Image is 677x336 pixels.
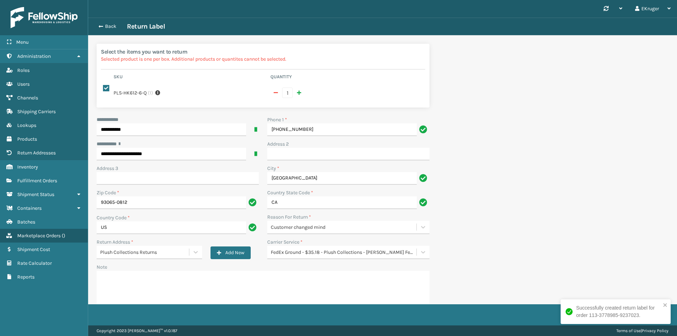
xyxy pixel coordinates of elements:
[127,22,165,31] h3: Return Label
[268,74,425,82] th: Quantity
[101,55,425,63] p: Selected product is one per box. Additional products or quantites cannot be selected.
[97,214,130,221] label: Country Code
[97,189,119,196] label: Zip Code
[101,48,425,55] h2: Select the items you want to return
[663,302,668,309] button: close
[267,116,287,123] label: Phone 1
[17,178,57,184] span: Fulfillment Orders
[62,233,65,239] span: ( )
[267,189,313,196] label: Country State Code
[97,238,133,246] label: Return Address
[17,274,35,280] span: Reports
[267,238,303,246] label: Carrier Service
[576,304,661,319] div: Successfully created return label for order 113-3778985-9237023.
[17,109,56,115] span: Shipping Carriers
[97,165,118,172] label: Address 3
[17,81,30,87] span: Users
[148,89,153,97] span: ( 1 )
[17,164,38,170] span: Inventory
[114,89,147,97] label: PLS-HK612-6-Q
[17,219,35,225] span: Batches
[17,205,42,211] span: Containers
[17,150,56,156] span: Return Addresses
[267,140,289,148] label: Address 2
[17,53,51,59] span: Administration
[17,136,37,142] span: Products
[17,246,50,252] span: Shipment Cost
[97,264,107,270] label: Note
[100,249,190,256] div: Plush Collections Returns
[17,233,61,239] span: Marketplace Orders
[271,224,417,231] div: Customer changed mind
[17,67,30,73] span: Roles
[17,260,52,266] span: Rate Calculator
[97,325,177,336] p: Copyright 2023 [PERSON_NAME]™ v 1.0.187
[17,191,54,197] span: Shipment Status
[267,165,279,172] label: City
[267,213,311,221] label: Reason For Return
[11,7,78,28] img: logo
[17,95,38,101] span: Channels
[211,246,251,259] button: Add New
[111,74,268,82] th: Sku
[16,39,29,45] span: Menu
[17,122,36,128] span: Lookups
[94,23,127,30] button: Back
[271,249,417,256] div: FedEx Ground - $35.18 - Plush Collections - [PERSON_NAME] Fedex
